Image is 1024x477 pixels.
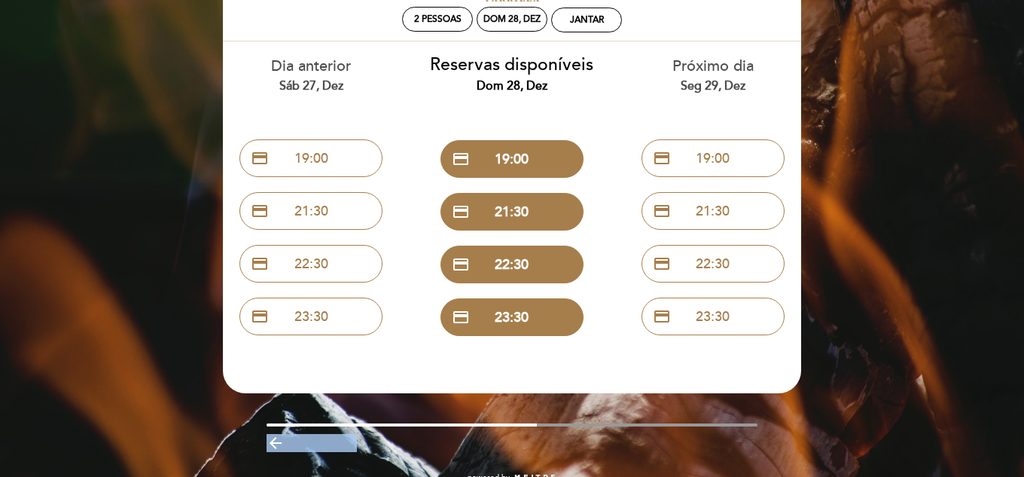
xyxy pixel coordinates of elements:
[452,255,470,274] span: credit_card
[267,434,285,452] i: arrow_backward
[423,78,602,95] div: Dom 28, dez
[251,202,269,220] span: credit_card
[414,14,462,25] span: 2 pessoas
[239,192,382,230] button: credit_card 21:30
[570,14,604,26] div: Jantar
[440,246,584,283] button: credit_card 22:30
[452,308,470,326] span: credit_card
[642,245,785,283] button: credit_card 22:30
[642,192,785,230] button: credit_card 21:30
[239,139,382,177] button: credit_card 19:00
[239,245,382,283] button: credit_card 22:30
[440,193,584,231] button: credit_card 21:30
[440,298,584,336] button: credit_card 23:30
[423,53,602,95] div: Reservas disponíveis
[653,149,671,167] span: credit_card
[452,203,470,221] span: credit_card
[623,78,802,95] div: Seg 29, dez
[452,150,470,168] span: credit_card
[642,298,785,335] button: credit_card 23:30
[440,140,584,178] button: credit_card 19:00
[222,78,401,95] div: Sáb 27, dez
[653,255,671,273] span: credit_card
[251,255,269,273] span: credit_card
[623,56,802,94] div: Próximo dia
[483,14,541,25] div: Dom 28, dez
[251,149,269,167] span: credit_card
[642,139,785,177] button: credit_card 19:00
[222,56,401,94] div: Dia anterior
[653,307,671,326] span: credit_card
[653,202,671,220] span: credit_card
[239,298,382,335] button: credit_card 23:30
[251,307,269,326] span: credit_card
